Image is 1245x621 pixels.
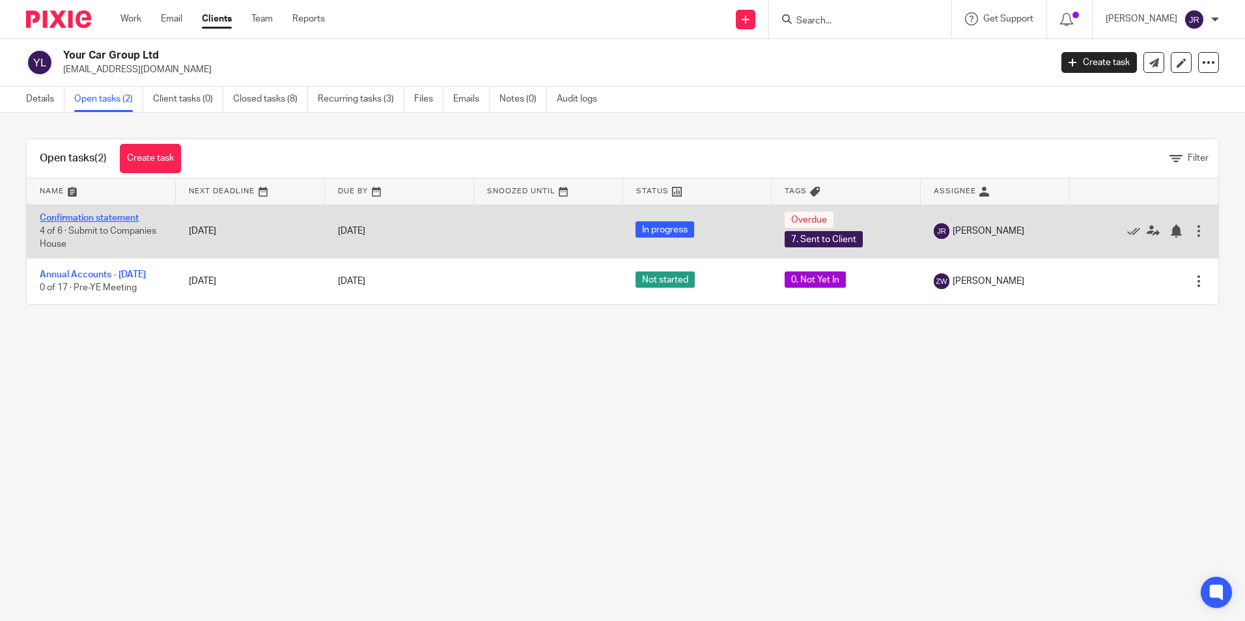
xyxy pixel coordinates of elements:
span: 4 of 6 · Submit to Companies House [40,227,156,249]
img: svg%3E [1184,9,1205,30]
h2: Your Car Group Ltd [63,49,846,62]
span: Snoozed Until [487,187,555,195]
img: Pixie [26,10,91,28]
img: svg%3E [934,223,949,239]
a: Create task [120,144,181,173]
input: Search [795,16,912,27]
span: Filter [1188,154,1209,163]
p: [EMAIL_ADDRESS][DOMAIN_NAME] [63,63,1042,76]
a: Team [251,12,273,25]
span: In progress [636,221,694,238]
a: Details [26,87,64,112]
a: Email [161,12,182,25]
span: Status [636,187,669,195]
img: svg%3E [934,273,949,289]
a: Annual Accounts - [DATE] [40,270,146,279]
a: Recurring tasks (3) [318,87,404,112]
span: 0. Not Yet In [785,271,846,288]
img: svg%3E [26,49,53,76]
span: [DATE] [338,227,365,236]
span: [PERSON_NAME] [953,275,1024,288]
a: Closed tasks (8) [233,87,308,112]
a: Emails [453,87,490,112]
span: Get Support [983,14,1033,23]
td: [DATE] [176,258,325,304]
a: Notes (0) [499,87,547,112]
td: [DATE] [176,204,325,258]
span: [DATE] [338,277,365,286]
p: [PERSON_NAME] [1106,12,1177,25]
span: Not started [636,271,695,288]
a: Create task [1061,52,1137,73]
a: Audit logs [557,87,607,112]
a: Clients [202,12,232,25]
h1: Open tasks [40,152,107,165]
span: Overdue [785,212,833,228]
a: Reports [292,12,325,25]
span: 7. Sent to Client [785,231,863,247]
a: Open tasks (2) [74,87,143,112]
a: Work [120,12,141,25]
span: (2) [94,153,107,163]
span: Tags [785,187,807,195]
a: Files [414,87,443,112]
a: Mark as done [1127,225,1147,238]
span: 0 of 17 · Pre-YE Meeting [40,283,137,292]
span: [PERSON_NAME] [953,225,1024,238]
a: Client tasks (0) [153,87,223,112]
a: Confirmation statement [40,214,139,223]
